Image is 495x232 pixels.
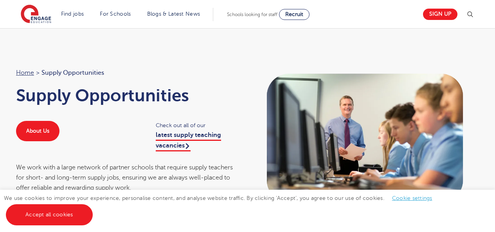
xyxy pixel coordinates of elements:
[41,68,104,78] span: Supply Opportunities
[227,12,277,17] span: Schools looking for staff
[156,121,240,130] span: Check out all of our
[279,9,310,20] a: Recruit
[285,11,303,17] span: Recruit
[61,11,84,17] a: Find jobs
[21,5,51,24] img: Engage Education
[156,131,221,151] a: latest supply teaching vacancies
[4,195,440,218] span: We use cookies to improve your experience, personalise content, and analyse website traffic. By c...
[423,9,457,20] a: Sign up
[147,11,200,17] a: Blogs & Latest News
[16,68,240,78] nav: breadcrumb
[100,11,131,17] a: For Schools
[16,69,34,76] a: Home
[392,195,432,201] a: Cookie settings
[16,162,240,193] div: We work with a large network of partner schools that require supply teachers for short- and long-...
[36,69,40,76] span: >
[16,86,240,105] h1: Supply Opportunities
[6,204,93,225] a: Accept all cookies
[16,121,59,141] a: About Us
